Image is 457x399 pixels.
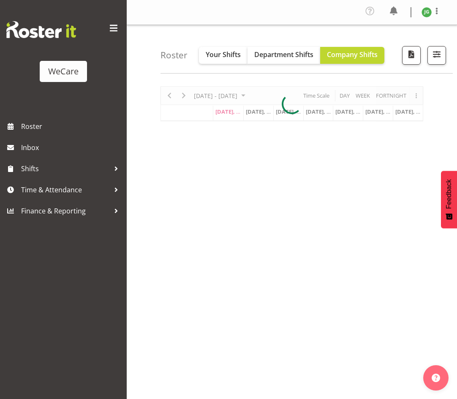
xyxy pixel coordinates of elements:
img: janine-grundler10912.jpg [422,7,432,17]
span: Roster [21,120,122,133]
h4: Roster [160,50,188,60]
img: Rosterit website logo [6,21,76,38]
span: Department Shifts [254,50,313,59]
span: Your Shifts [206,50,241,59]
button: Department Shifts [248,47,320,64]
span: Finance & Reporting [21,205,110,217]
span: Feedback [445,179,453,209]
span: Shifts [21,162,110,175]
button: Company Shifts [320,47,384,64]
button: Your Shifts [199,47,248,64]
button: Filter Shifts [427,46,446,65]
span: Inbox [21,141,122,154]
span: Time & Attendance [21,183,110,196]
div: WeCare [48,65,79,78]
img: help-xxl-2.png [432,374,440,382]
button: Download a PDF of the roster according to the set date range. [402,46,421,65]
button: Feedback - Show survey [441,171,457,228]
span: Company Shifts [327,50,378,59]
